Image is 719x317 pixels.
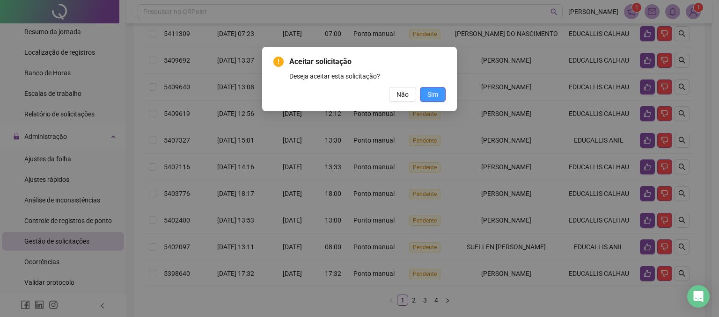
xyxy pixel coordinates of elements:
[396,89,409,100] span: Não
[273,57,284,67] span: exclamation-circle
[289,56,446,67] span: Aceitar solicitação
[420,87,446,102] button: Sim
[687,285,710,308] div: Open Intercom Messenger
[389,87,416,102] button: Não
[289,71,446,81] div: Deseja aceitar esta solicitação?
[427,89,438,100] span: Sim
